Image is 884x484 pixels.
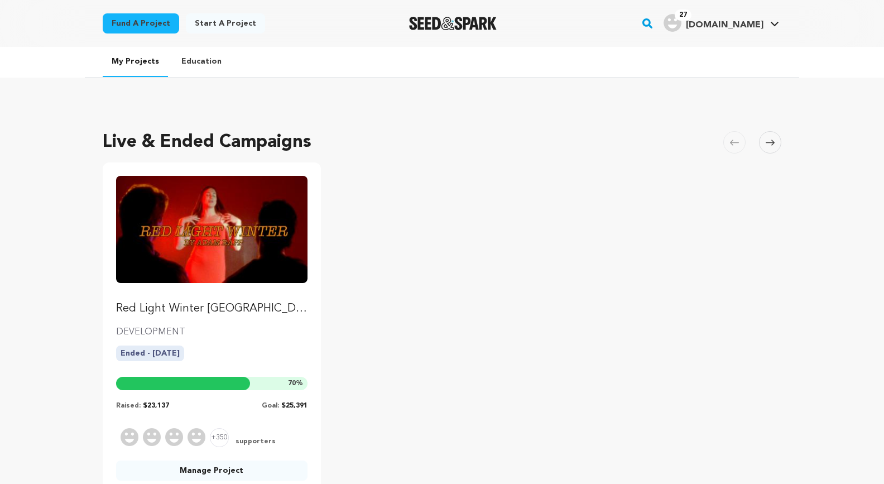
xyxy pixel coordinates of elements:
img: Supporter Image [188,428,205,446]
h2: Live & Ended Campaigns [103,129,311,156]
p: Red Light Winter [GEOGRAPHIC_DATA] [116,301,308,317]
img: Supporter Image [143,428,161,446]
span: Goal: [262,402,279,409]
a: Manage Project [116,461,308,481]
img: Seed&Spark Logo Dark Mode [409,17,497,30]
span: supporters [233,437,276,447]
span: +350 [210,428,229,447]
span: Raised: [116,402,141,409]
img: user.png [664,14,681,32]
p: Ended - [DATE] [116,346,184,361]
a: Education [172,47,230,76]
span: 27 [675,9,691,21]
a: Seed&Spark Homepage [409,17,497,30]
a: Fund a project [103,13,179,33]
img: Supporter Image [165,428,183,446]
span: Hrproductions.Studio's Profile [661,12,781,35]
a: Start a project [186,13,265,33]
a: Hrproductions.Studio's Profile [661,12,781,32]
span: $23,137 [143,402,169,409]
span: [DOMAIN_NAME] [686,21,763,30]
span: $25,391 [281,402,308,409]
a: My Projects [103,47,168,77]
a: Fund Red Light Winter Los Angeles [116,176,308,317]
div: Hrproductions.Studio's Profile [664,14,763,32]
img: Supporter Image [121,428,138,446]
p: DEVELOPMENT [116,325,308,339]
span: % [288,379,303,388]
span: 70 [288,380,296,387]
